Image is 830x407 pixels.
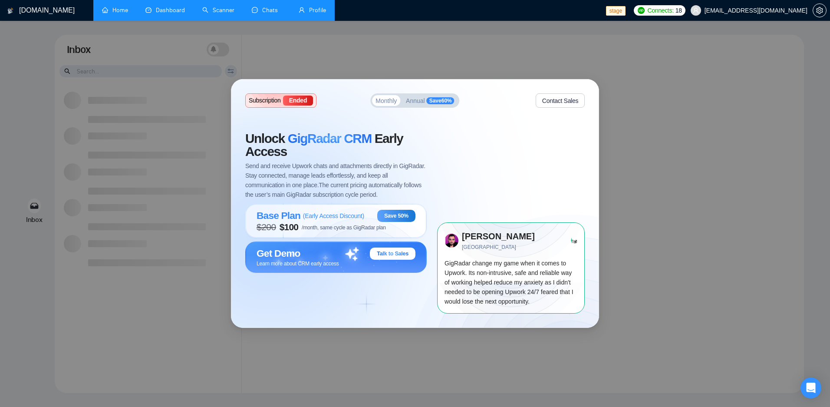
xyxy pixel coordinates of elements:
img: logo [7,4,13,18]
span: [GEOGRAPHIC_DATA] [462,243,570,251]
span: Base Plan [257,210,300,222]
span: Unlock Early Access [245,132,427,158]
span: user [693,7,699,13]
a: dashboardDashboard [145,7,185,14]
span: setting [813,7,826,14]
strong: [PERSON_NAME] [462,232,535,241]
a: userProfile [299,7,326,14]
button: Contact Sales [536,93,585,108]
img: upwork-logo.png [638,7,645,14]
span: Annual [406,97,425,103]
span: GigRadar change my game when it comes to Upwork. Its non-intrusive, safe and reliable way of work... [445,260,573,305]
span: Subscription [249,97,280,103]
span: $ 200 [257,222,276,232]
span: Connects: [647,6,673,15]
button: Get DemoTalk to SalesLearn more about CRM early access [245,242,427,276]
span: Get Demo [257,248,300,259]
img: Trust Pilot [571,238,577,244]
a: searchScanner [202,7,234,14]
button: Monthly [372,95,400,106]
span: $ 100 [280,222,298,232]
span: ( Early Access Discount ) [303,212,364,219]
img: 73x73.png [445,234,459,248]
span: GigRadar CRM [288,131,372,146]
a: homeHome [102,7,128,14]
span: 18 [675,6,682,15]
span: Save 60 % [427,97,455,104]
button: setting [813,3,827,17]
button: Base Plan(Early Access Discount)Save 50%$200$100/month, same cycle as GigRadar plan [245,204,427,242]
span: Talk to Sales [377,250,408,257]
a: messageChats [252,7,281,14]
span: stage [606,6,626,16]
span: Learn more about CRM early access [257,261,339,267]
div: Ended [283,96,313,106]
span: Send and receive Upwork chats and attachments directly in GigRadar. Stay connected, manage leads ... [245,161,427,199]
span: /month, same cycle as GigRadar plan [302,225,386,231]
div: Open Intercom Messenger [800,377,821,398]
a: setting [813,7,827,14]
span: Save 50% [384,212,408,219]
button: AnnualSave60% [402,95,458,106]
span: Monthly [375,97,397,103]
